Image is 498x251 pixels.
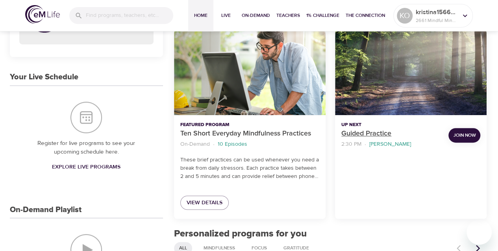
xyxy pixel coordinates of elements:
img: logo [25,5,60,24]
iframe: Button to launch messaging window [467,220,492,245]
div: KO [397,8,413,24]
li: · [365,139,366,150]
h2: Personalized programs for you [174,228,487,240]
button: Ten Short Everyday Mindfulness Practices [174,30,326,115]
p: Up Next [341,121,442,128]
span: Join Now [453,131,476,139]
span: Teachers [276,11,300,20]
span: The Connection [346,11,385,20]
button: Guided Practice [335,30,487,115]
img: Your Live Schedule [70,102,102,133]
span: 1% Challenge [306,11,339,20]
a: Explore Live Programs [49,160,124,174]
p: These brief practices can be used whenever you need a break from daily stressors. Each practice t... [180,156,319,181]
p: Guided Practice [341,128,442,139]
p: 2:30 PM [341,140,361,148]
p: On-Demand [180,140,210,148]
span: On-Demand [242,11,270,20]
span: Explore Live Programs [52,162,120,172]
li: · [213,139,215,150]
p: 10 Episodes [218,140,247,148]
p: [PERSON_NAME] [369,140,411,148]
input: Find programs, teachers, etc... [86,7,173,24]
h3: On-Demand Playlist [10,205,81,214]
p: 2661 Mindful Minutes [416,17,457,24]
p: Featured Program [180,121,319,128]
nav: breadcrumb [341,139,442,150]
p: Ten Short Everyday Mindfulness Practices [180,128,319,139]
span: View Details [187,198,222,208]
button: Join Now [448,128,480,143]
a: View Details [180,196,229,210]
span: Live [217,11,235,20]
p: Register for live programs to see your upcoming schedule here. [26,139,147,157]
h3: Your Live Schedule [10,73,78,82]
p: kristina1566334809 [416,7,457,17]
span: Home [191,11,210,20]
nav: breadcrumb [180,139,319,150]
